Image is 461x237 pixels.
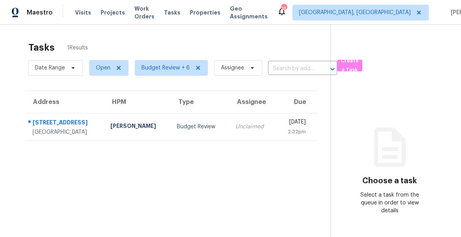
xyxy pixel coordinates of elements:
span: Tasks [164,10,180,15]
button: Open [327,64,338,75]
th: HPM [104,91,171,113]
th: Type [171,91,229,113]
h3: Choose a task [362,177,417,185]
span: Assignee [221,64,244,72]
div: Budget Review [177,123,223,131]
div: 2:32pm [282,128,306,136]
input: Search by address [268,63,315,75]
span: Geo Assignments [230,5,268,20]
span: [GEOGRAPHIC_DATA], [GEOGRAPHIC_DATA] [299,9,411,16]
div: Select a task from the queue in order to view details [360,191,419,215]
div: Unclaimed [235,123,270,131]
div: [DATE] [282,118,306,128]
div: [GEOGRAPHIC_DATA] [33,128,98,136]
span: Budget Review + 6 [141,64,190,72]
span: 1 Results [67,44,88,52]
span: Maestro [27,9,53,16]
th: Due [276,91,318,113]
h2: Tasks [28,44,55,51]
div: [PERSON_NAME] [110,122,165,132]
button: Create a Task [337,60,362,71]
span: Visits [75,9,91,16]
span: Open [96,64,110,72]
span: Create a Task [341,57,358,75]
th: Assignee [229,91,276,113]
span: Date Range [35,64,65,72]
span: Work Orders [134,5,154,20]
div: 16 [281,5,287,13]
span: Properties [190,9,220,16]
div: [STREET_ADDRESS] [33,118,98,128]
th: Address [25,91,104,113]
span: Projects [101,9,125,16]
